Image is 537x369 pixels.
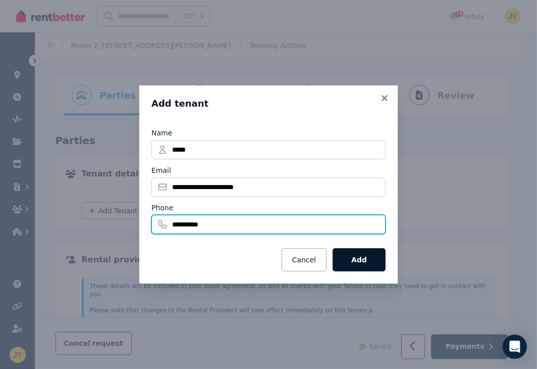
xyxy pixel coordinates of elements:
div: Open Intercom Messenger [503,335,527,359]
label: Phone [151,203,173,213]
label: Email [151,165,171,175]
h3: Add tenant [151,98,386,110]
button: Add [333,248,386,271]
button: Cancel [282,248,327,271]
label: Name [151,128,172,138]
